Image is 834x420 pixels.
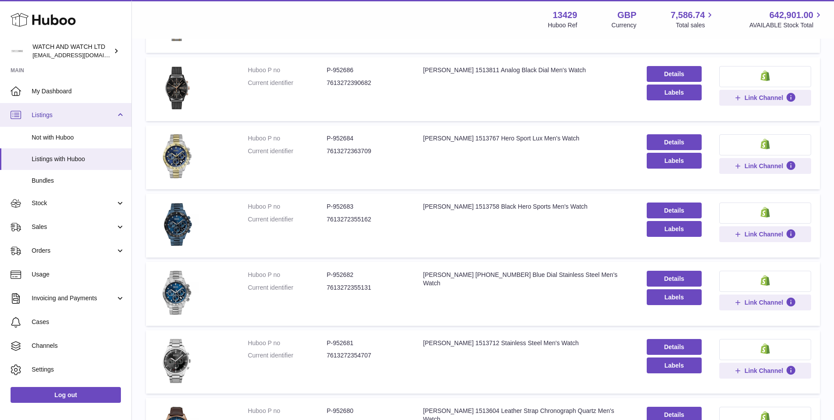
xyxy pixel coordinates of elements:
a: Details [647,203,702,218]
span: Invoicing and Payments [32,294,116,302]
img: Hugo Boss 1513712 Stainless Steel Men's Watch [155,339,199,383]
span: 7,586.74 [671,9,705,21]
span: Not with Huboo [32,133,125,142]
img: Hugo Boss 1513767 Hero Sport Lux Men's Watch [155,134,199,178]
button: Link Channel [719,363,811,379]
span: Link Channel [744,230,783,238]
dt: Current identifier [248,215,327,224]
div: [PERSON_NAME] 1513758 Black Hero Sports Men's Watch [423,203,629,211]
dd: 7613272390682 [327,79,405,87]
img: shopify-small.png [761,139,770,149]
span: Link Channel [744,298,783,306]
dd: P-952684 [327,134,405,143]
dt: Current identifier [248,284,327,292]
img: shopify-small.png [761,275,770,286]
dd: P-952683 [327,203,405,211]
a: Details [647,339,702,355]
span: Channels [32,342,125,350]
dt: Huboo P no [248,271,327,279]
dd: 7613272355162 [327,215,405,224]
dt: Huboo P no [248,66,327,74]
strong: 13429 [553,9,577,21]
span: AVAILABLE Stock Total [749,21,823,29]
dt: Current identifier [248,79,327,87]
img: Hugo Boss 1513755 Blue Dial Stainless Steel Men's Watch [155,271,199,315]
span: Sales [32,223,116,231]
dt: Huboo P no [248,203,327,211]
dd: P-952686 [327,66,405,74]
dd: P-952681 [327,339,405,347]
span: Bundles [32,177,125,185]
dd: 7613272354707 [327,351,405,360]
span: Link Channel [744,162,783,170]
dt: Current identifier [248,351,327,360]
span: Cases [32,318,125,326]
span: Settings [32,365,125,374]
div: [PERSON_NAME] 1513811 Analog Black Dial Men's Watch [423,66,629,74]
a: 7,586.74 Total sales [671,9,715,29]
div: [PERSON_NAME] [PHONE_NUMBER] Blue Dial Stainless Steel Men's Watch [423,271,629,287]
a: Details [647,66,702,82]
button: Labels [647,357,702,373]
dt: Huboo P no [248,407,327,415]
span: [EMAIL_ADDRESS][DOMAIN_NAME] [33,52,129,59]
img: Hugo Boss 1513758 Black Hero Sports Men's Watch [155,203,199,247]
button: Labels [647,221,702,237]
button: Link Channel [719,295,811,310]
dd: P-952680 [327,407,405,415]
img: shopify-small.png [761,343,770,354]
div: WATCH AND WATCH LTD [33,43,112,59]
strong: GBP [617,9,636,21]
dd: 7613272363709 [327,147,405,155]
button: Labels [647,289,702,305]
span: My Dashboard [32,87,125,96]
span: Stock [32,199,116,207]
span: 642,901.00 [769,9,813,21]
div: Currency [612,21,637,29]
button: Labels [647,153,702,169]
img: Hugo Boss 1513811 Analog Black Dial Men's Watch [155,66,199,110]
a: Log out [11,387,121,403]
span: Link Channel [744,367,783,375]
dt: Huboo P no [248,134,327,143]
span: Orders [32,247,116,255]
dd: 7613272355131 [327,284,405,292]
a: Details [647,134,702,150]
button: Link Channel [719,158,811,174]
dt: Huboo P no [248,339,327,347]
img: shopify-small.png [761,70,770,81]
span: Listings with Huboo [32,155,125,163]
button: Labels [647,85,702,100]
img: internalAdmin-13429@internal.huboo.com [11,44,24,58]
img: shopify-small.png [761,207,770,217]
div: [PERSON_NAME] 1513712 Stainless Steel Men's Watch [423,339,629,347]
button: Link Channel [719,90,811,106]
div: [PERSON_NAME] 1513767 Hero Sport Lux Men's Watch [423,134,629,143]
button: Link Channel [719,226,811,242]
span: Total sales [676,21,715,29]
div: Huboo Ref [548,21,577,29]
dt: Current identifier [248,147,327,155]
a: Details [647,271,702,287]
a: 642,901.00 AVAILABLE Stock Total [749,9,823,29]
dd: P-952682 [327,271,405,279]
span: Usage [32,270,125,279]
span: Link Channel [744,94,783,102]
span: Listings [32,111,116,119]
